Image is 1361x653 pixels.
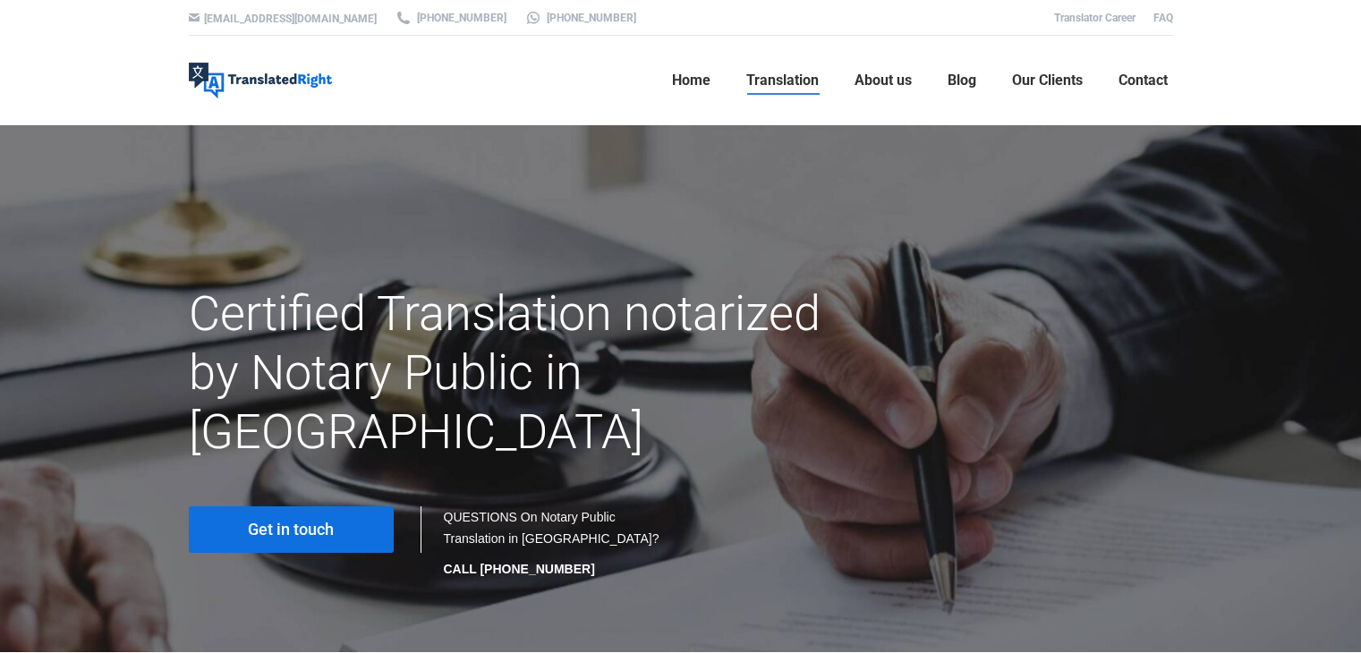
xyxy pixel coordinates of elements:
[1054,12,1136,24] a: Translator Career
[189,63,332,98] img: Translated Right
[741,52,824,109] a: Translation
[849,52,917,109] a: About us
[855,72,912,89] span: About us
[189,284,836,462] h1: Certified Translation notarized by Notary Public in [GEOGRAPHIC_DATA]
[395,10,506,26] a: [PHONE_NUMBER]
[948,72,976,89] span: Blog
[1007,52,1088,109] a: Our Clients
[524,10,636,26] a: [PHONE_NUMBER]
[1119,72,1168,89] span: Contact
[189,506,394,553] a: Get in touch
[444,506,663,580] div: QUESTIONS On Notary Public Translation in [GEOGRAPHIC_DATA]?
[667,52,716,109] a: Home
[444,562,595,576] strong: CALL [PHONE_NUMBER]
[1153,12,1173,24] a: FAQ
[204,13,377,25] a: [EMAIL_ADDRESS][DOMAIN_NAME]
[942,52,982,109] a: Blog
[746,72,819,89] span: Translation
[248,521,334,539] span: Get in touch
[1113,52,1173,109] a: Contact
[1012,72,1083,89] span: Our Clients
[672,72,710,89] span: Home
